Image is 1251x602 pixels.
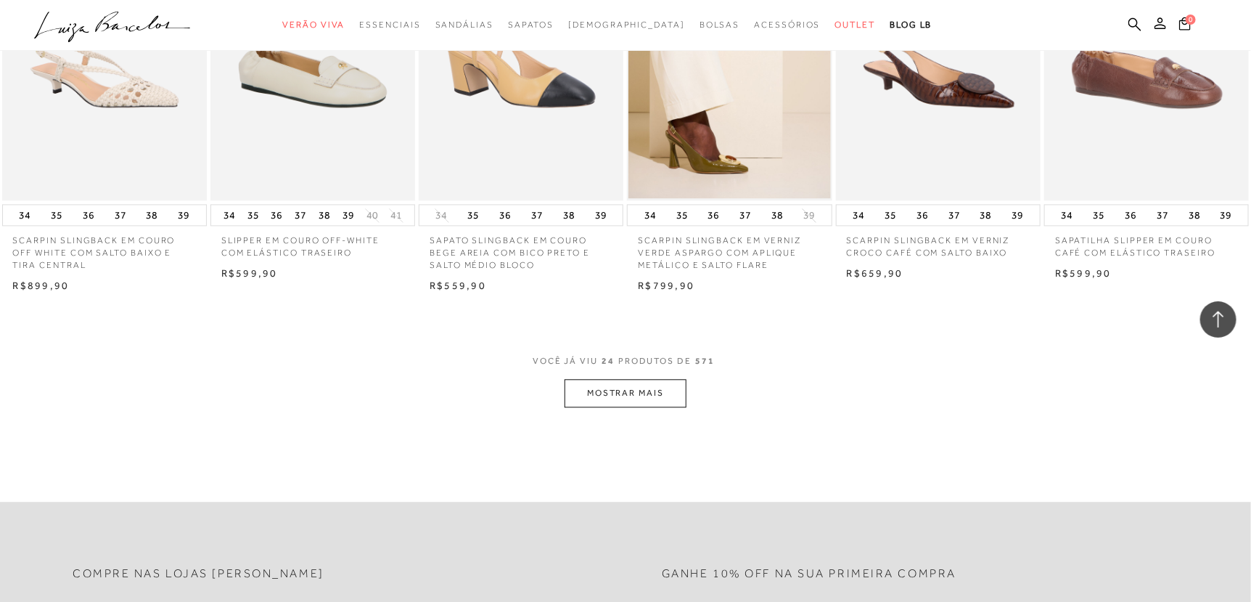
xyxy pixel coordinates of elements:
[591,205,611,225] button: 39
[359,12,420,38] a: categoryNavScreenReaderText
[432,208,452,222] button: 34
[835,20,876,30] span: Outlet
[672,205,692,225] button: 35
[700,12,740,38] a: categoryNavScreenReaderText
[1088,205,1109,225] button: 35
[282,20,345,30] span: Verão Viva
[267,205,287,225] button: 36
[755,12,821,38] a: categoryNavScreenReaderText
[219,205,239,225] button: 34
[2,226,207,271] a: SCARPIN SLINGBACK EM COURO OFF WHITE COM SALTO BAIXO E TIRA CENTRAL
[568,12,685,38] a: noSubCategoriesText
[173,205,194,225] button: 39
[700,20,740,30] span: Bolsas
[1008,205,1028,225] button: 39
[1044,226,1249,259] a: SAPATILHA SLIPPER EM COURO CAFÉ COM ELÁSTICO TRASEIRO
[1057,205,1078,225] button: 34
[419,226,623,271] a: SAPATO SLINGBACK EM COURO BEGE AREIA COM BICO PRETO E SALTO MÉDIO BLOCO
[533,356,718,366] span: VOCÊ JÁ VIU PRODUTOS DE
[638,280,694,291] span: R$799,90
[736,205,756,225] button: 37
[73,567,324,581] h2: Compre nas lojas [PERSON_NAME]
[78,205,99,225] button: 36
[602,356,615,366] span: 24
[836,226,1041,259] a: SCARPIN SLINGBACK EM VERNIZ CROCO CAFÉ COM SALTO BAIXO
[508,12,554,38] a: categoryNavScreenReaderText
[767,205,787,225] button: 38
[435,20,493,30] span: Sandálias
[565,379,686,407] button: MOSTRAR MAIS
[1184,205,1205,225] button: 38
[338,205,358,225] button: 39
[880,205,901,225] button: 35
[976,205,996,225] button: 38
[1186,15,1196,25] span: 0
[508,20,554,30] span: Sapatos
[1152,205,1173,225] button: 37
[435,12,493,38] a: categoryNavScreenReaderText
[835,12,876,38] a: categoryNavScreenReaderText
[110,205,131,225] button: 37
[141,205,162,225] button: 38
[755,20,821,30] span: Acessórios
[1216,205,1236,225] button: 39
[559,205,579,225] button: 38
[430,280,486,291] span: R$559,90
[1175,16,1195,36] button: 0
[243,205,263,225] button: 35
[359,20,420,30] span: Essenciais
[362,208,382,222] button: 40
[210,226,415,259] a: SLIPPER EM COURO OFF-WHITE COM ELÁSTICO TRASEIRO
[890,12,932,38] a: BLOG LB
[46,205,67,225] button: 35
[314,205,335,225] button: 38
[704,205,724,225] button: 36
[527,205,547,225] button: 37
[1055,267,1112,279] span: R$599,90
[890,20,932,30] span: BLOG LB
[15,205,35,225] button: 34
[799,208,819,222] button: 39
[221,267,278,279] span: R$599,90
[1120,205,1141,225] button: 36
[848,205,869,225] button: 34
[944,205,964,225] button: 37
[282,12,345,38] a: categoryNavScreenReaderText
[627,226,832,271] a: SCARPIN SLINGBACK EM VERNIZ VERDE ASPARGO COM APLIQUE METÁLICO E SALTO FLARE
[386,208,406,222] button: 41
[662,567,956,581] h2: Ganhe 10% off na sua primeira compra
[463,205,483,225] button: 35
[695,356,715,366] span: 571
[568,20,685,30] span: [DEMOGRAPHIC_DATA]
[912,205,932,225] button: 36
[291,205,311,225] button: 37
[13,280,70,291] span: R$899,90
[847,267,903,279] span: R$659,90
[495,205,515,225] button: 36
[640,205,660,225] button: 34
